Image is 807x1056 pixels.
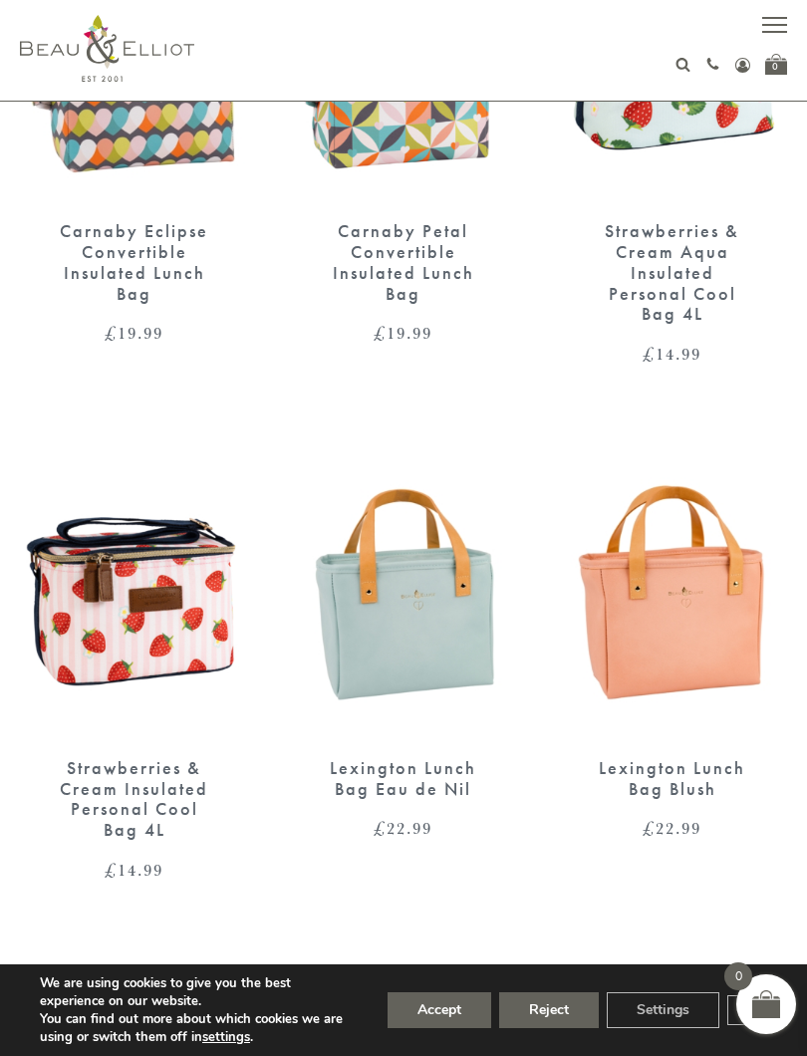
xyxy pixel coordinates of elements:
bdi: 22.99 [643,816,701,840]
a: 0 [765,54,787,75]
a: Strawberries & Cream Insulated Personal Cool Bag 4L Strawberries & Cream Insulated Personal Cool ... [20,442,249,879]
bdi: 14.99 [105,858,163,882]
button: Close GDPR Cookie Banner [727,995,763,1025]
img: Lexington lunch bag eau de nil [289,442,518,738]
a: Lexington lunch bag eau de nil Lexington Lunch Bag Eau de Nil £22.99 [289,442,518,838]
button: Accept [388,992,491,1028]
div: Lexington Lunch Bag Blush [593,758,752,799]
button: settings [202,1028,250,1046]
div: Carnaby Petal Convertible Insulated Lunch Bag [324,221,483,304]
p: You can find out more about which cookies we are using or switch them off in . [40,1010,360,1046]
img: Strawberries & Cream Insulated Personal Cool Bag 4L [20,442,249,738]
bdi: 14.99 [643,342,701,366]
a: Lexington lunch bag blush Lexington Lunch Bag Blush £22.99 [558,442,787,838]
span: £ [374,816,387,840]
span: £ [643,342,656,366]
img: logo [20,15,194,82]
bdi: 19.99 [374,321,432,345]
div: Strawberries & Cream Aqua Insulated Personal Cool Bag 4L [593,221,752,324]
p: We are using cookies to give you the best experience on our website. [40,974,360,1010]
button: Settings [607,992,719,1028]
span: £ [643,816,656,840]
span: £ [374,321,387,345]
div: Strawberries & Cream Insulated Personal Cool Bag 4L [55,758,214,841]
bdi: 19.99 [105,321,163,345]
div: Lexington Lunch Bag Eau de Nil [324,758,483,799]
div: Carnaby Eclipse Convertible Insulated Lunch Bag [55,221,214,304]
span: £ [105,321,118,345]
img: Lexington lunch bag blush [558,442,787,738]
span: £ [105,858,118,882]
bdi: 22.99 [374,816,432,840]
span: 0 [724,962,752,990]
button: Reject [499,992,599,1028]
